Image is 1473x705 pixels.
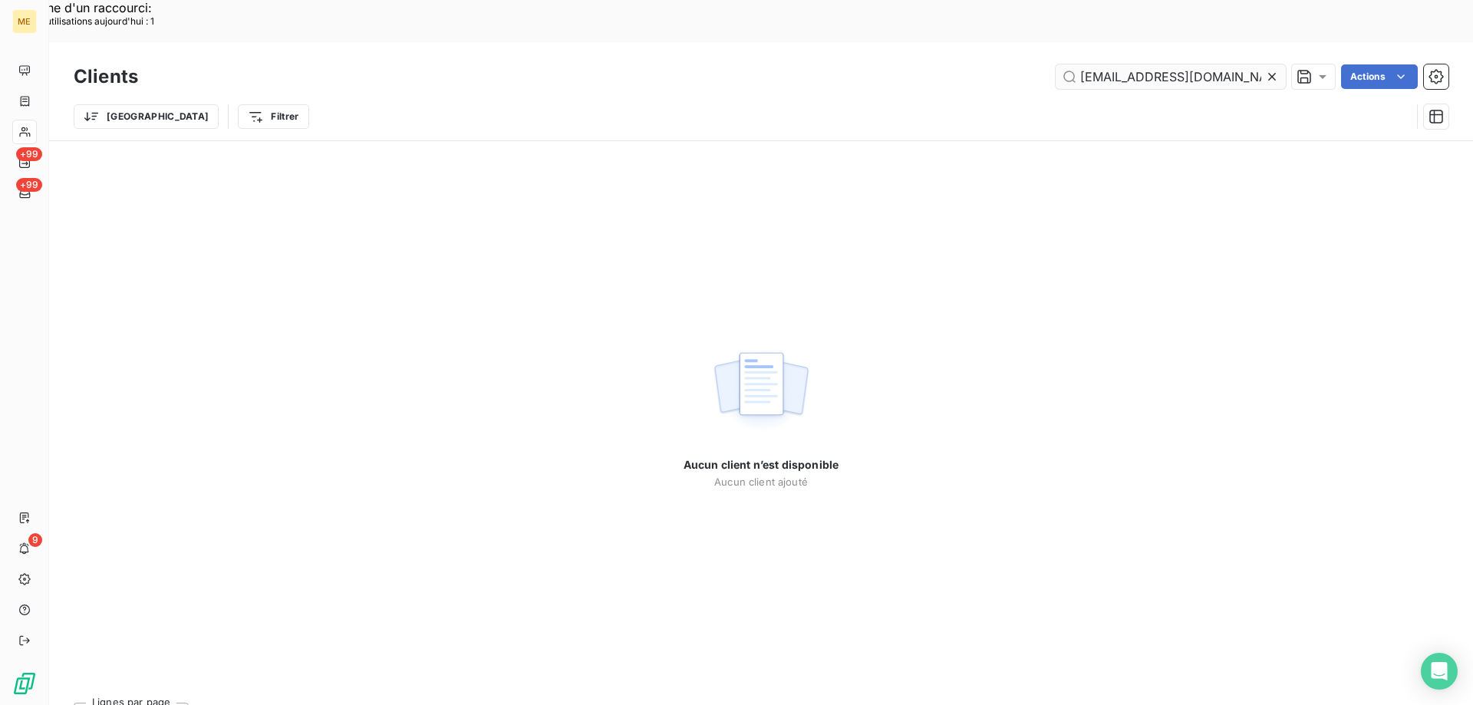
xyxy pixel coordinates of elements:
span: Aucun client n’est disponible [684,457,839,473]
button: [GEOGRAPHIC_DATA] [74,104,219,129]
button: Filtrer [238,104,308,129]
div: Open Intercom Messenger [1421,653,1458,690]
span: +99 [16,178,42,192]
img: empty state [712,344,810,439]
h3: Clients [74,63,138,91]
span: +99 [16,147,42,161]
button: Actions [1341,64,1418,89]
img: Logo LeanPay [12,671,37,696]
input: Rechercher [1056,64,1286,89]
span: 9 [28,533,42,547]
span: Aucun client ajouté [714,476,808,488]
